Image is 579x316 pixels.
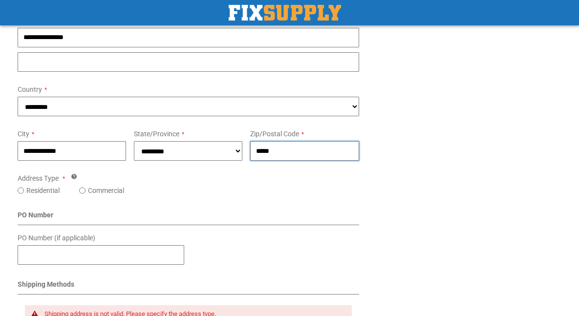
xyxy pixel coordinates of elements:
[229,5,341,21] a: store logo
[229,5,341,21] img: Fix Industrial Supply
[88,186,124,195] label: Commercial
[134,130,179,138] span: State/Province
[18,210,359,225] div: PO Number
[26,186,60,195] label: Residential
[18,174,59,182] span: Address Type
[18,234,95,242] span: PO Number (if applicable)
[250,130,299,138] span: Zip/Postal Code
[18,279,359,295] div: Shipping Methods
[18,85,42,93] span: Country
[18,130,29,138] span: City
